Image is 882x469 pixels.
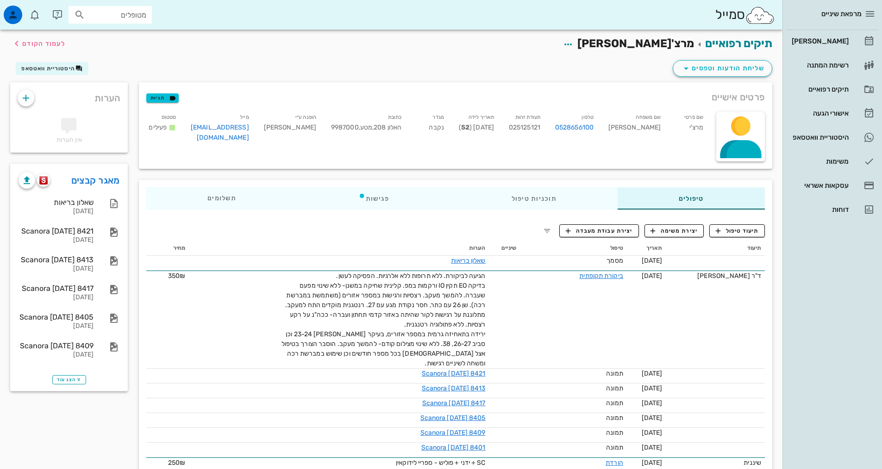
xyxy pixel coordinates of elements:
[715,5,775,25] div: סמייל
[459,123,494,131] span: [DATE] ( )
[669,458,761,468] div: שיננית
[489,241,520,256] th: שיניים
[555,123,594,133] a: 0528656100
[606,444,623,451] span: תמונה
[644,224,704,237] button: יצירת משימה
[790,37,849,45] div: [PERSON_NAME]
[19,341,94,350] div: Scanora [DATE] 8409
[790,206,849,213] div: דוחות
[601,110,668,148] div: [PERSON_NAME]
[712,90,765,105] span: פרטים אישיים
[281,272,486,367] span: הגיעה לביקורת. ללא תרופות ללא אלרגיות. הפסיקה לעשן. בדיקה EO תקין IO ורקמות במפ. קלינית שחיקה במש...
[19,236,94,244] div: [DATE]
[19,284,94,293] div: Scanora [DATE] 8417
[162,114,176,120] small: סטטוס
[509,123,540,131] span: 025125121
[651,227,698,235] span: יצירת משימה
[642,272,663,280] span: [DATE]
[642,370,663,377] span: [DATE]
[359,123,360,131] span: ,
[642,399,663,407] span: [DATE]
[331,123,359,131] span: 9987000
[790,158,849,165] div: משימות
[577,37,694,50] span: מרצ'[PERSON_NAME]
[451,257,485,265] a: שאלון בריאות
[642,384,663,392] span: [DATE]
[461,123,469,131] strong: 52
[786,102,878,124] a: אישורי הגעה
[19,255,94,264] div: Scanora [DATE] 8413
[191,123,249,142] a: [EMAIL_ADDRESS][DOMAIN_NAME]
[786,126,878,148] a: היסטוריית וואטסאפ
[450,187,618,210] div: תוכניות טיפול
[606,429,623,437] span: תמונה
[642,459,663,467] span: [DATE]
[786,198,878,221] a: דוחות
[642,444,663,451] span: [DATE]
[422,399,486,407] a: Scanora [DATE] 8417
[27,7,33,13] span: תג
[606,414,623,422] span: תמונה
[19,265,94,273] div: [DATE]
[606,370,623,377] span: תמונה
[786,54,878,76] a: רשימת המתנה
[256,110,324,148] div: [PERSON_NAME]
[19,198,94,207] div: שאלון בריאות
[684,114,703,120] small: שם פרטי
[642,429,663,437] span: [DATE]
[19,313,94,321] div: Scanora [DATE] 8405
[745,6,775,25] img: SmileCloud logo
[19,322,94,330] div: [DATE]
[16,62,88,75] button: היסטוריית וואטסאפ
[520,241,627,256] th: טיפול
[146,93,179,103] button: תגיות
[150,94,175,102] span: תגיות
[372,123,401,131] span: האלון 208
[409,110,451,148] div: נקבה
[146,241,189,256] th: מחיר
[668,110,711,148] div: מרצ'י
[149,123,167,131] span: פעילים
[372,123,374,131] span: ,
[56,136,82,144] span: אין הערות
[432,114,444,120] small: מגדר
[469,114,494,120] small: תאריך לידה
[582,114,594,120] small: טלפון
[786,150,878,173] a: משימות
[37,174,50,187] button: scanora logo
[21,65,75,72] span: היסטוריית וואטסאפ
[57,377,81,383] span: הצג עוד
[790,62,849,69] div: רשימת המתנה
[790,134,849,141] div: היסטוריית וואטסאפ
[189,241,489,256] th: הערות
[207,195,236,202] span: תשלומים
[669,271,761,281] div: ד"ר [PERSON_NAME]
[636,114,661,120] small: שם משפחה
[422,384,486,392] a: Scanora [DATE] 8413
[422,370,486,377] a: Scanora [DATE] 8421
[790,110,849,117] div: אישורי הגעה
[421,444,486,451] a: Scanora [DATE] 8401
[297,187,450,210] div: פגישות
[295,114,316,120] small: הופנה ע״י
[709,224,765,237] button: תיעוד טיפול
[240,114,249,120] small: מייל
[786,30,878,52] a: [PERSON_NAME]
[19,208,94,216] div: [DATE]
[10,82,128,109] div: הערות
[71,173,120,188] a: מאגר קבצים
[786,174,878,197] a: עסקאות אשראי
[559,224,638,237] button: יצירת עבודת מעבדה
[579,272,623,280] a: ביקורת תקופתית
[716,227,759,235] span: תיעוד טיפול
[388,114,402,120] small: כתובת
[786,78,878,100] a: תיקים רפואיים
[606,384,623,392] span: תמונה
[19,351,94,359] div: [DATE]
[420,414,486,422] a: Scanora [DATE] 8405
[790,86,849,93] div: תיקים רפואיים
[666,241,765,256] th: תיעוד
[705,37,772,50] a: תיקים רפואיים
[52,375,86,384] button: הצג עוד
[11,35,65,52] button: לעמוד הקודם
